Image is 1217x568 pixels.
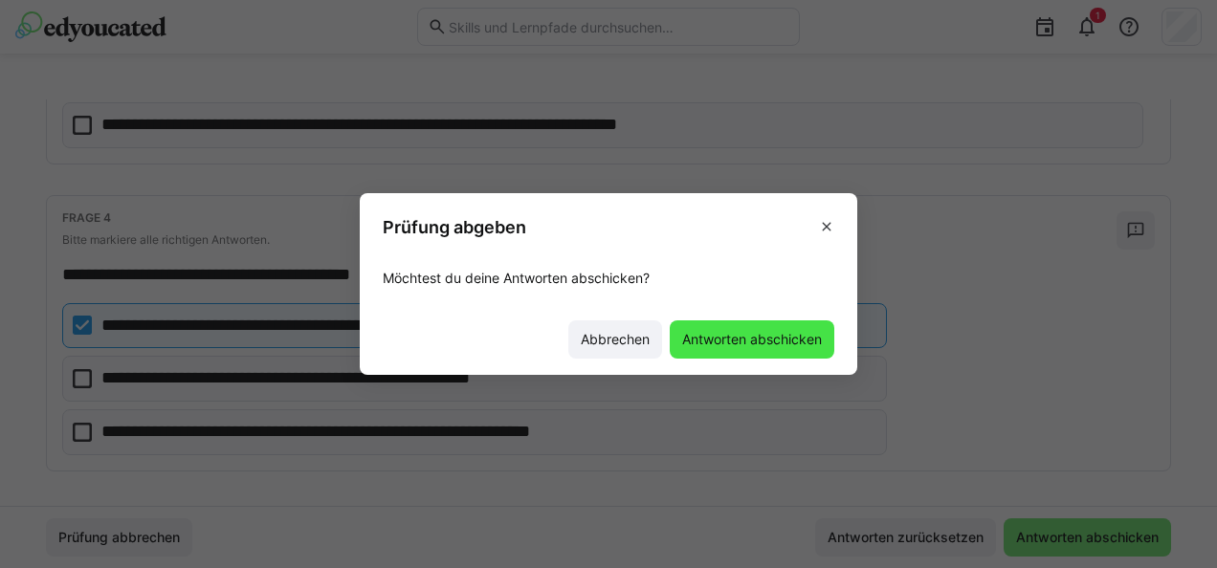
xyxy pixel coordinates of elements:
p: Möchtest du deine Antworten abschicken? [383,269,834,288]
span: Abbrechen [578,330,653,349]
h3: Prüfung abgeben [383,216,526,238]
span: Antworten abschicken [679,330,825,349]
button: Antworten abschicken [670,320,834,359]
button: Abbrechen [568,320,662,359]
